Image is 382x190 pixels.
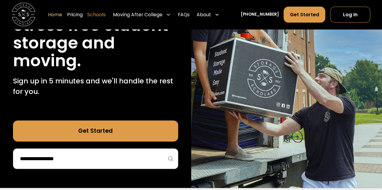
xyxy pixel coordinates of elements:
a: Home [48,7,62,23]
p: Sign up in 5 minutes and we'll handle the rest for you. [13,76,178,97]
img: Storage Scholars main logo [12,3,35,26]
a: Get Started [284,7,325,23]
div: Moving After College [113,11,162,18]
a: Pricing [67,7,83,23]
a: [PHONE_NUMBER] [241,12,279,18]
a: FAQs [178,7,190,23]
h1: Stress free student storage and moving. [13,16,178,70]
div: About [194,7,222,23]
div: Moving After College [111,7,173,23]
div: About [197,11,211,18]
a: Get Started [13,120,178,142]
a: Schools [87,7,106,23]
a: Log In [330,7,370,23]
